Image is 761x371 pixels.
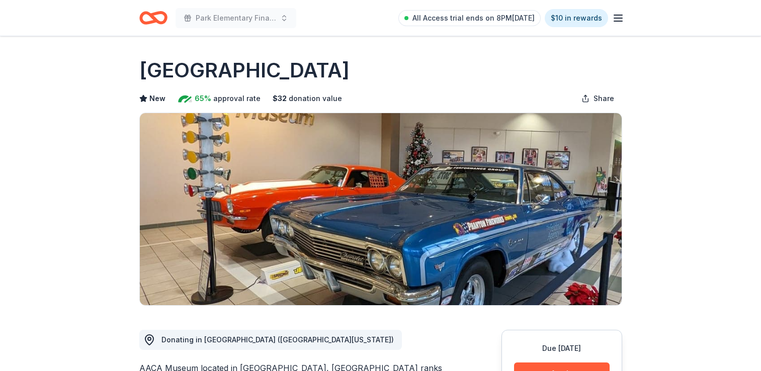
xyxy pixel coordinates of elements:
[196,12,276,24] span: Park Elementary Final Cash Bash
[289,92,342,105] span: donation value
[139,6,167,30] a: Home
[412,12,535,24] span: All Access trial ends on 8PM[DATE]
[594,92,614,105] span: Share
[514,342,610,354] div: Due [DATE]
[545,9,608,27] a: $10 in rewards
[398,10,541,26] a: All Access trial ends on 8PM[DATE]
[213,92,261,105] span: approval rate
[195,92,211,105] span: 65%
[273,92,287,105] span: $ 32
[140,113,622,305] img: Image for AACA Museum
[573,88,622,109] button: Share
[139,56,350,84] h1: [GEOGRAPHIC_DATA]
[161,335,394,344] span: Donating in [GEOGRAPHIC_DATA] ([GEOGRAPHIC_DATA][US_STATE])
[149,92,165,105] span: New
[176,8,296,28] button: Park Elementary Final Cash Bash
